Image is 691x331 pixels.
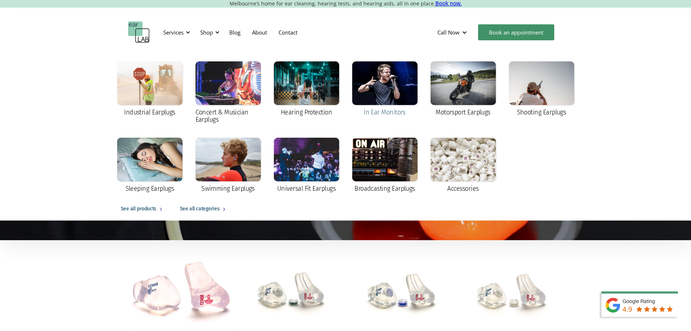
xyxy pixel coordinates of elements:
[505,58,578,121] a: Shooting Earplugs
[349,134,421,197] a: Broadcasting Earplugs
[114,134,186,197] a: Sleeping Earplugs
[281,109,332,116] div: Hearing Protection
[196,21,222,43] div: Shop
[457,258,563,331] img: ACS Pro 17
[436,109,490,116] div: Motorsport Earplugs
[121,205,156,213] div: See all products
[128,21,150,43] a: home
[427,58,499,121] a: Motorsport Earplugs
[432,21,474,43] div: Call Now
[114,197,173,221] a: See all products
[196,109,261,123] div: Concert & Musician Earplugs
[273,22,303,43] a: Contact
[163,29,184,36] div: Services
[192,134,264,197] a: Swimming Earplugs
[347,258,454,331] img: ACS Pro 15
[223,22,246,43] a: Blog
[437,29,460,36] div: Call Now
[201,185,255,192] div: Swimming Earplugs
[517,109,566,116] div: Shooting Earplugs
[124,109,175,116] div: Industrial Earplugs
[180,205,219,213] div: See all categories
[192,58,264,128] a: Concert & Musician Earplugs
[354,185,415,192] div: Broadcasting Earplugs
[270,58,343,121] a: Hearing Protection
[128,258,234,328] img: Total Block
[238,258,344,331] img: ACS Pro 10
[349,58,421,121] a: In Ear Monitors
[447,185,478,192] div: Accessories
[277,185,336,192] div: Universal Fit Earplugs
[126,185,174,192] div: Sleeping Earplugs
[364,109,406,116] div: In Ear Monitors
[246,22,273,43] a: About
[427,134,499,197] a: Accessories
[270,134,343,197] a: Universal Fit Earplugs
[478,24,554,40] a: Book an appointment
[173,197,236,221] a: See all categories
[114,58,186,121] a: Industrial Earplugs
[159,21,192,43] div: Services
[200,29,213,36] div: Shop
